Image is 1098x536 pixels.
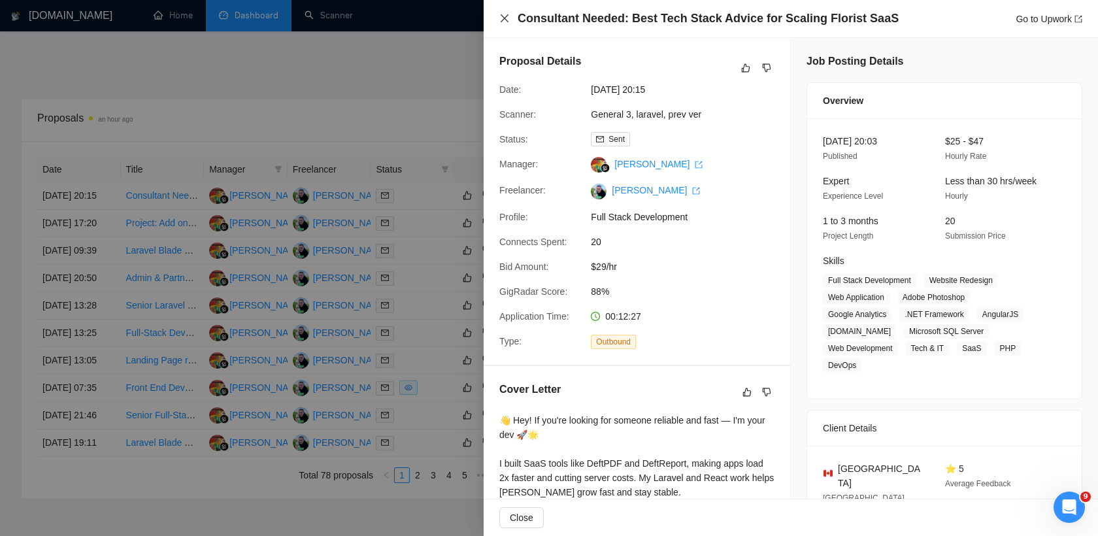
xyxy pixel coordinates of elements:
[823,192,883,201] span: Experience Level
[499,237,567,247] span: Connects Spent:
[591,335,636,349] span: Outbound
[957,341,986,356] span: SaaS
[741,63,750,73] span: like
[945,231,1006,241] span: Submission Price
[499,13,510,24] span: close
[823,469,833,478] img: 🇨🇦
[759,384,774,400] button: dislike
[823,231,873,241] span: Project Length
[823,290,890,305] span: Web Application
[591,109,701,120] a: General 3, laravel, prev ver
[591,284,787,299] span: 88%
[762,63,771,73] span: dislike
[945,463,964,474] span: ⭐ 5
[904,324,989,339] span: Microsoft SQL Server
[823,136,877,146] span: [DATE] 20:03
[945,136,984,146] span: $25 - $47
[608,135,625,144] span: Sent
[742,387,752,397] span: like
[823,176,849,186] span: Expert
[499,54,581,69] h5: Proposal Details
[823,494,905,518] span: [GEOGRAPHIC_DATA] 11:05 AM
[897,290,970,305] span: Adobe Photoshop
[807,54,903,69] h5: Job Posting Details
[499,159,538,169] span: Manager:
[605,311,641,322] span: 00:12:27
[614,159,703,169] a: [PERSON_NAME] export
[591,82,787,97] span: [DATE] 20:15
[499,109,536,120] span: Scanner:
[945,152,986,161] span: Hourly Rate
[1054,492,1085,523] iframe: Intercom live chat
[823,273,916,288] span: Full Stack Development
[1074,15,1082,23] span: export
[995,341,1022,356] span: PHP
[499,212,528,222] span: Profile:
[591,184,607,199] img: c1wb4Avu8h9cNp1h_fzU5_O9FXAWCBY7M3KOGlKb5jvdE9PnBFOxb8A4I01Tw_BuMe
[823,324,896,339] span: [DOMAIN_NAME]
[499,311,569,322] span: Application Time:
[945,192,968,201] span: Hourly
[499,13,510,24] button: Close
[499,261,549,272] span: Bid Amount:
[945,216,956,226] span: 20
[499,382,561,397] h5: Cover Letter
[945,479,1011,488] span: Average Feedback
[823,93,863,108] span: Overview
[738,60,754,76] button: like
[823,216,878,226] span: 1 to 3 months
[823,152,857,161] span: Published
[612,185,700,195] a: [PERSON_NAME] export
[591,312,600,321] span: clock-circle
[759,60,774,76] button: dislike
[823,358,861,373] span: DevOps
[499,336,522,346] span: Type:
[510,511,533,525] span: Close
[518,10,899,27] h4: Consultant Needed: Best Tech Stack Advice for Scaling Florist SaaS
[499,134,528,144] span: Status:
[823,410,1066,446] div: Client Details
[924,273,998,288] span: Website Redesign
[1016,14,1082,24] a: Go to Upworkexport
[499,185,546,195] span: Freelancer:
[838,461,924,490] span: [GEOGRAPHIC_DATA]
[499,286,567,297] span: GigRadar Score:
[823,307,891,322] span: Google Analytics
[591,235,787,249] span: 20
[762,387,771,397] span: dislike
[977,307,1023,322] span: AngularJS
[1080,492,1091,502] span: 9
[591,260,787,274] span: $29/hr
[695,161,703,169] span: export
[591,210,787,224] span: Full Stack Development
[945,176,1037,186] span: Less than 30 hrs/week
[906,341,950,356] span: Tech & IT
[899,307,969,322] span: .NET Framework
[739,384,755,400] button: like
[823,256,844,266] span: Skills
[499,507,544,528] button: Close
[499,84,521,95] span: Date:
[601,163,610,173] img: gigradar-bm.png
[596,135,604,143] span: mail
[823,341,898,356] span: Web Development
[692,187,700,195] span: export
